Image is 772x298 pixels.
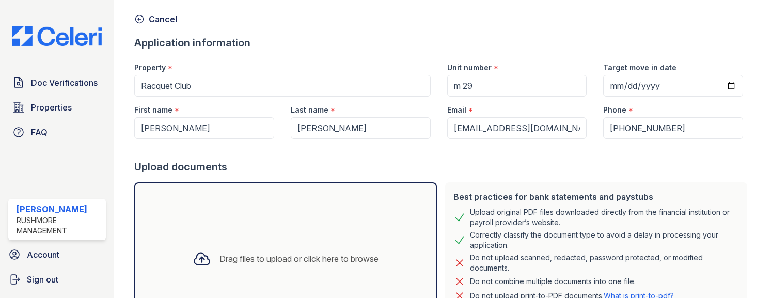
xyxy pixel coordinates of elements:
div: Upload documents [134,160,751,174]
a: Sign out [4,269,110,290]
span: Properties [31,101,72,114]
div: Drag files to upload or click here to browse [219,253,379,265]
a: FAQ [8,122,106,143]
span: Doc Verifications [31,76,98,89]
div: Correctly classify the document type to avoid a delay in processing your application. [470,230,739,250]
a: Doc Verifications [8,72,106,93]
div: Application information [134,36,751,50]
label: Phone [603,105,626,115]
div: [PERSON_NAME] [17,203,102,215]
span: Sign out [27,273,58,286]
label: Unit number [447,62,492,73]
label: Property [134,62,166,73]
span: FAQ [31,126,48,138]
label: First name [134,105,172,115]
div: Do not combine multiple documents into one file. [470,275,636,288]
div: Best practices for bank statements and paystubs [453,191,739,203]
a: Account [4,244,110,265]
div: Upload original PDF files downloaded directly from the financial institution or payroll provider’... [470,207,739,228]
a: Properties [8,97,106,118]
a: Cancel [134,13,177,25]
img: CE_Logo_Blue-a8612792a0a2168367f1c8372b55b34899dd931a85d93a1a3d3e32e68fde9ad4.png [4,26,110,46]
div: Do not upload scanned, redacted, password protected, or modified documents. [470,253,739,273]
label: Target move in date [603,62,676,73]
label: Last name [291,105,328,115]
label: Email [447,105,466,115]
span: Account [27,248,59,261]
div: Rushmore Management [17,215,102,236]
